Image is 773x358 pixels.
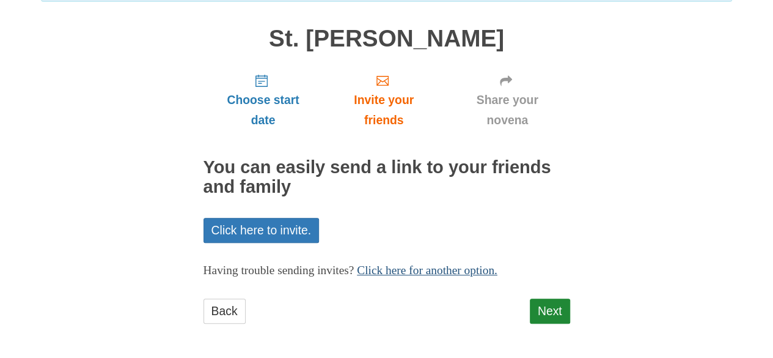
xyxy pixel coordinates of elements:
span: Invite your friends [335,90,432,130]
h2: You can easily send a link to your friends and family [203,158,570,197]
span: Choose start date [216,90,311,130]
a: Click here for another option. [357,264,497,277]
span: Share your novena [457,90,558,130]
h1: St. [PERSON_NAME] [203,26,570,52]
span: Having trouble sending invites? [203,264,354,277]
a: Choose start date [203,64,323,136]
a: Back [203,299,246,324]
a: Click here to invite. [203,218,320,243]
a: Next [530,299,570,324]
a: Share your novena [445,64,570,136]
a: Invite your friends [323,64,444,136]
